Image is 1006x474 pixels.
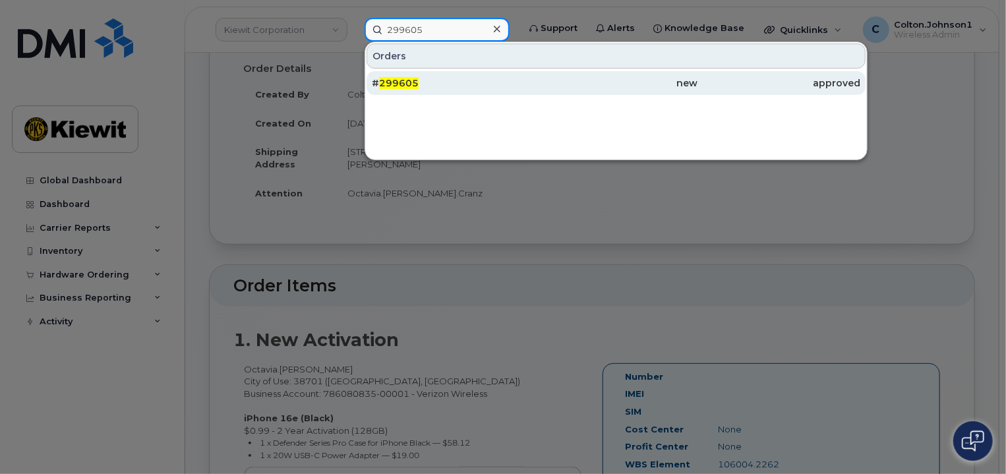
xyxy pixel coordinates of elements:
a: #299605newapproved [367,71,866,95]
div: # [372,76,535,90]
div: Orders [367,44,866,69]
div: new [535,76,697,90]
img: Open chat [962,430,984,452]
span: 299605 [379,77,419,89]
input: Find something... [365,18,510,42]
div: approved [697,76,860,90]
